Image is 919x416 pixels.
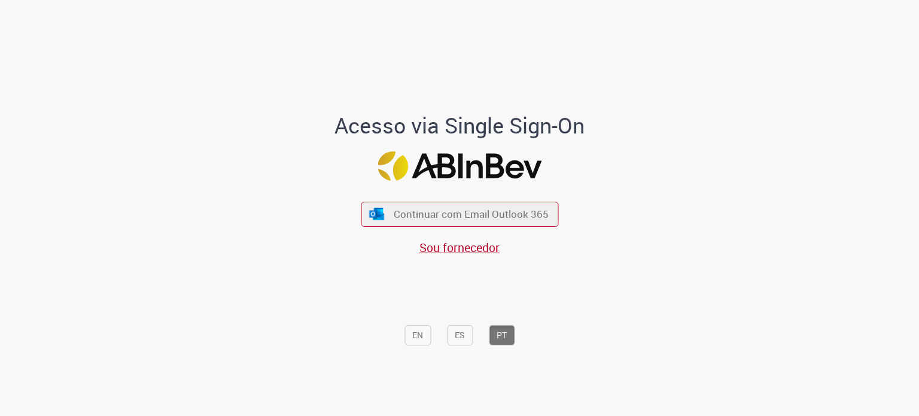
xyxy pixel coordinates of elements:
img: ícone Azure/Microsoft 360 [369,208,385,220]
img: Logo ABInBev [378,151,541,181]
button: EN [404,325,431,345]
a: Sou fornecedor [419,239,500,256]
h1: Acesso via Single Sign-On [294,114,626,138]
span: Continuar com Email Outlook 365 [394,207,549,221]
button: PT [489,325,515,345]
button: ES [447,325,473,345]
button: ícone Azure/Microsoft 360 Continuar com Email Outlook 365 [361,202,558,226]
